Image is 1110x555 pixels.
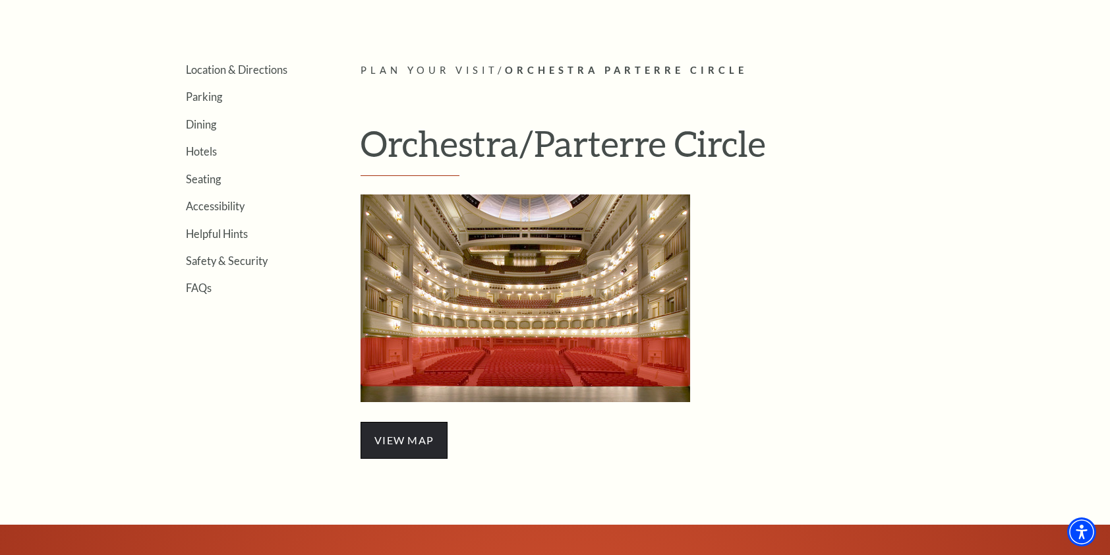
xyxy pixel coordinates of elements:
a: Dining [186,118,216,131]
a: FAQs [186,281,212,294]
h1: Orchestra/Parterre Circle [361,122,964,176]
a: Parking [186,90,222,103]
a: Seating [186,173,221,185]
a: view map [361,432,448,447]
span: Plan Your Visit [361,65,498,76]
span: Orchestra Parterre Circle [505,65,747,76]
img: Orchestra/Parterre Circle Seating Map [361,194,690,402]
a: Helpful Hints [186,227,248,240]
a: Location & Directions [186,63,287,76]
a: Hotels [186,145,217,158]
p: / [361,63,964,79]
div: Accessibility Menu [1067,517,1096,546]
a: Safety & Security [186,254,268,267]
a: Accessibility [186,200,245,212]
a: Orchestra Parterre Map [361,289,690,304]
span: view map [361,422,448,459]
